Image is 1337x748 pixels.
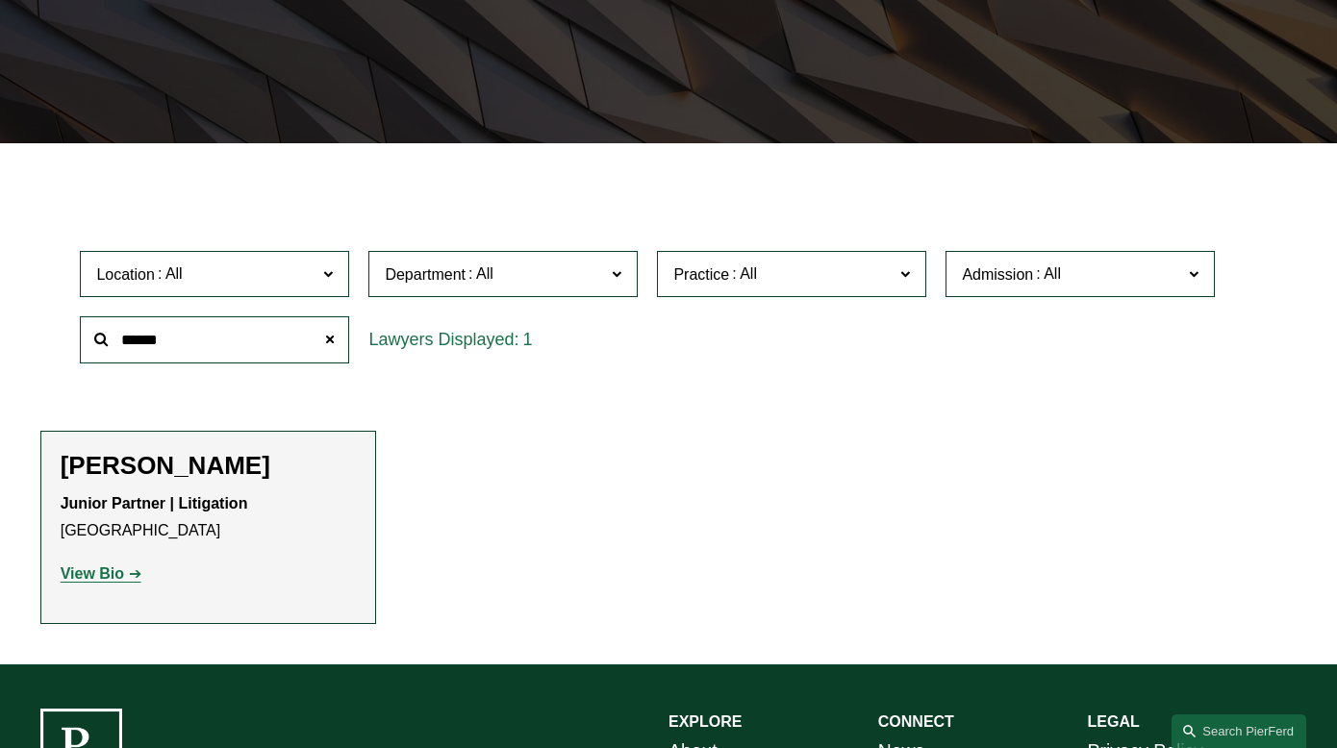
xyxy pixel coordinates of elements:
strong: LEGAL [1088,713,1140,730]
span: Admission [962,265,1033,282]
span: Practice [673,265,729,282]
span: Department [385,265,466,282]
a: View Bio [61,565,141,582]
p: [GEOGRAPHIC_DATA] [61,490,356,546]
strong: Junior Partner | Litigation [61,495,248,511]
span: Location [96,265,155,282]
a: Search this site [1172,714,1306,748]
span: 1 [522,330,532,349]
h2: [PERSON_NAME] [61,451,356,482]
strong: CONNECT [878,713,954,730]
strong: EXPLORE [668,713,742,730]
strong: View Bio [61,565,124,582]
